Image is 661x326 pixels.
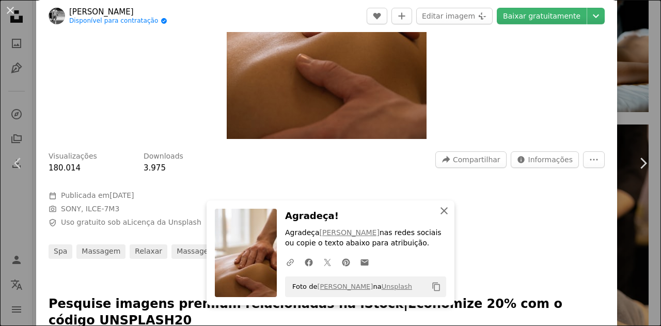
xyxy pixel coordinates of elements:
a: Compartilhar no Twitter [318,252,337,272]
h3: Visualizações [49,151,97,162]
a: Disponível para contratação [69,17,167,25]
span: Informações [528,152,573,167]
span: Publicada em [61,191,134,199]
span: 3.975 [144,163,166,173]
a: [PERSON_NAME] [317,283,373,290]
button: Adicionar à coleção [391,8,412,24]
a: Licença da Unsplash [127,218,201,226]
button: Compartilhar esta imagem [435,151,507,168]
button: Estatísticas desta imagem [511,151,579,168]
span: Compartilhar [453,152,500,167]
time: 22 de abril de 2025 às 14:42:59 GMT+1 [109,191,134,199]
a: Próximo [625,114,661,213]
span: Foto de na [287,278,412,295]
a: massagem esportiva [171,244,257,259]
a: Compartilhar por e-mail [355,252,374,272]
button: Escolha o tamanho do download [587,8,605,24]
img: Ir para o perfil de Jakub Klucký [49,8,65,24]
a: [PERSON_NAME] [69,7,167,17]
button: SONY, ILCE-7M3 [61,204,119,214]
h3: Agradeça! [285,209,446,224]
a: Baixar gratuitamente [497,8,587,24]
h3: Downloads [144,151,183,162]
button: Copiar para a área de transferência [428,278,445,296]
a: Compartilhar no Facebook [300,252,318,272]
a: relaxar [130,244,167,259]
p: Agradeça nas redes sociais ou copie o texto abaixo para atribuição. [285,228,446,249]
a: massagem [76,244,125,259]
a: [PERSON_NAME] [320,228,380,237]
a: Unsplash [382,283,412,290]
a: Spa [49,244,72,259]
button: Editar imagem [416,8,493,24]
button: Mais ações [583,151,605,168]
button: Curtir [367,8,387,24]
span: Uso gratuito sob a [61,218,201,228]
span: 180.014 [49,163,81,173]
a: Compartilhar no Pinterest [337,252,355,272]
